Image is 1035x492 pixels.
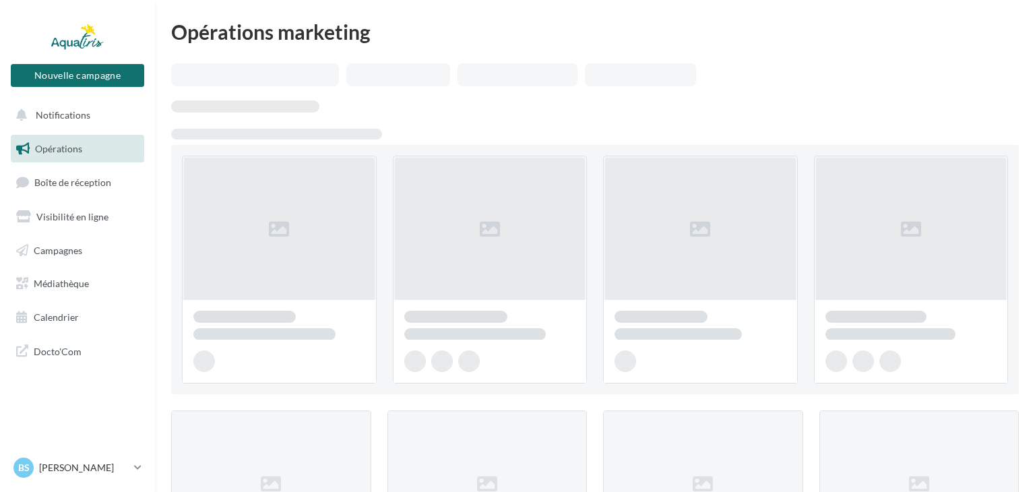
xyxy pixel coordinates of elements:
div: Opérations marketing [171,22,1019,42]
a: Visibilité en ligne [8,203,147,231]
a: Boîte de réception [8,168,147,197]
span: BS [18,461,30,474]
span: Calendrier [34,311,79,323]
a: BS [PERSON_NAME] [11,455,144,481]
p: [PERSON_NAME] [39,461,129,474]
span: Notifications [36,109,90,121]
a: Calendrier [8,303,147,332]
span: Opérations [35,143,82,154]
span: Docto'Com [34,342,82,360]
span: Boîte de réception [34,177,111,188]
button: Nouvelle campagne [11,64,144,87]
a: Médiathèque [8,270,147,298]
button: Notifications [8,101,142,129]
a: Docto'Com [8,337,147,365]
span: Médiathèque [34,278,89,289]
a: Campagnes [8,237,147,265]
a: Opérations [8,135,147,163]
span: Visibilité en ligne [36,211,108,222]
span: Campagnes [34,244,82,255]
